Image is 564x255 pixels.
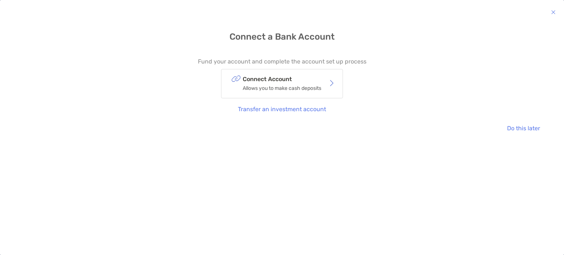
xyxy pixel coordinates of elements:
[198,57,366,66] p: Fund your account and complete the account set up process
[229,32,335,42] h4: Connect a Bank Account
[232,101,332,117] button: Transfer an investment account
[221,69,343,98] button: Connect AccountAllows you to make cash deposits
[243,84,321,93] p: Allows you to make cash deposits
[243,74,321,84] p: Connect Account
[501,120,546,136] button: Do this later
[551,8,556,17] img: button icon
